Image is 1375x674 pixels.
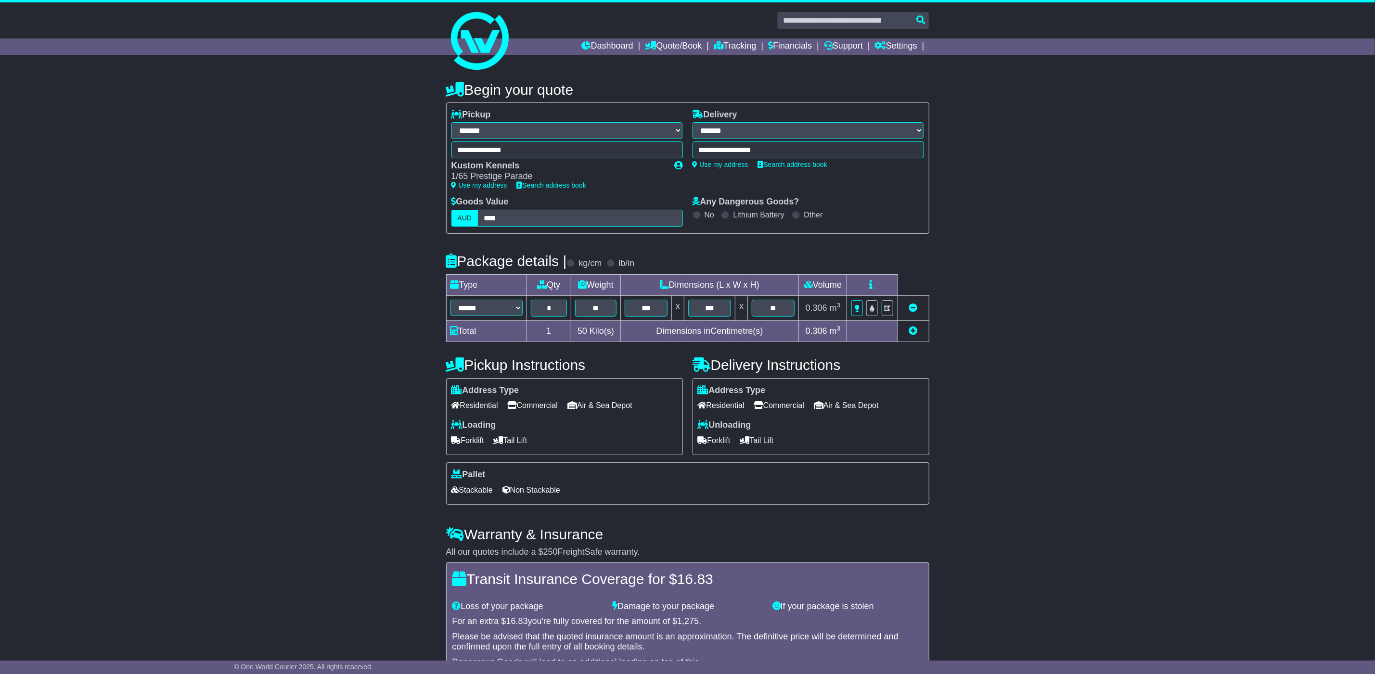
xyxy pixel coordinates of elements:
a: Settings [875,38,917,55]
div: Please be advised that the quoted insurance amount is an approximation. The definitive price will... [452,632,923,652]
td: Weight [571,274,621,295]
span: 0.306 [806,326,827,336]
span: Stackable [451,483,493,497]
div: Damage to your package [607,601,768,612]
a: Add new item [909,326,918,336]
span: Forklift [451,433,484,448]
td: Type [446,274,527,295]
td: Volume [799,274,847,295]
td: Kilo(s) [571,320,621,342]
a: Remove this item [909,303,918,313]
label: Address Type [698,385,766,396]
span: 250 [543,547,558,557]
span: © One World Courier 2025. All rights reserved. [234,663,373,671]
h4: Delivery Instructions [693,357,929,373]
span: Tail Lift [740,433,774,448]
sup: 3 [837,302,841,309]
label: Pallet [451,470,486,480]
td: x [735,295,748,320]
div: All our quotes include a $ FreightSafe warranty. [446,547,929,558]
h4: Transit Insurance Coverage for $ [452,571,923,587]
div: 1/65 Prestige Parade [451,171,665,182]
td: 1 [527,320,571,342]
td: x [671,295,684,320]
label: kg/cm [578,258,602,269]
label: Loading [451,420,496,431]
label: Any Dangerous Goods? [693,197,799,207]
a: Search address book [517,181,586,189]
span: Air & Sea Depot [814,398,879,413]
sup: 3 [837,325,841,332]
label: lb/in [618,258,634,269]
span: 0.306 [806,303,827,313]
span: Non Stackable [502,483,560,497]
h4: Begin your quote [446,82,929,98]
div: Dangerous Goods will lead to an additional loading on top of this. [452,657,923,668]
span: Air & Sea Depot [567,398,632,413]
label: Goods Value [451,197,509,207]
label: Pickup [451,110,491,120]
a: Use my address [693,161,748,168]
a: Support [824,38,863,55]
label: No [705,210,714,219]
a: Financials [768,38,812,55]
div: Loss of your package [448,601,608,612]
td: Qty [527,274,571,295]
div: For an extra $ you're fully covered for the amount of $ . [452,616,923,627]
span: 50 [578,326,587,336]
span: m [830,303,841,313]
div: If your package is stolen [768,601,928,612]
span: 16.83 [506,616,528,626]
label: Lithium Battery [733,210,784,219]
label: AUD [451,210,478,227]
h4: Warranty & Insurance [446,526,929,542]
div: Kustom Kennels [451,161,665,171]
label: Unloading [698,420,751,431]
label: Other [804,210,823,219]
h4: Package details | [446,253,567,269]
span: Residential [451,398,498,413]
span: Commercial [508,398,558,413]
span: Forklift [698,433,731,448]
a: Dashboard [582,38,633,55]
h4: Pickup Instructions [446,357,683,373]
td: Dimensions (L x W x H) [620,274,799,295]
span: Residential [698,398,745,413]
span: Commercial [754,398,804,413]
label: Delivery [693,110,737,120]
span: 1,275 [677,616,699,626]
a: Tracking [714,38,756,55]
span: 16.83 [677,571,713,587]
a: Quote/Book [645,38,702,55]
span: m [830,326,841,336]
td: Dimensions in Centimetre(s) [620,320,799,342]
span: Tail Lift [494,433,527,448]
label: Address Type [451,385,519,396]
td: Total [446,320,527,342]
a: Search address book [758,161,827,168]
a: Use my address [451,181,507,189]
